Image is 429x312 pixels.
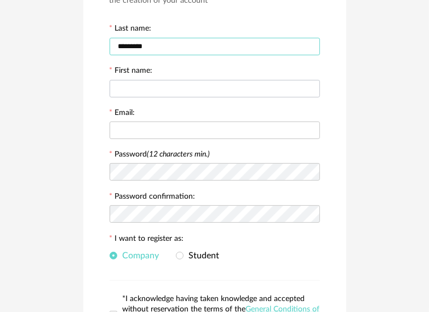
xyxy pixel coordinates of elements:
[184,251,220,260] span: Student
[110,67,153,77] label: First name:
[117,251,159,260] span: Company
[110,193,196,203] label: Password confirmation:
[147,151,210,158] i: (12 characters min.)
[110,109,135,119] label: Email:
[110,235,184,245] label: I want to register as:
[110,25,152,34] label: Last name:
[115,151,210,158] label: Password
